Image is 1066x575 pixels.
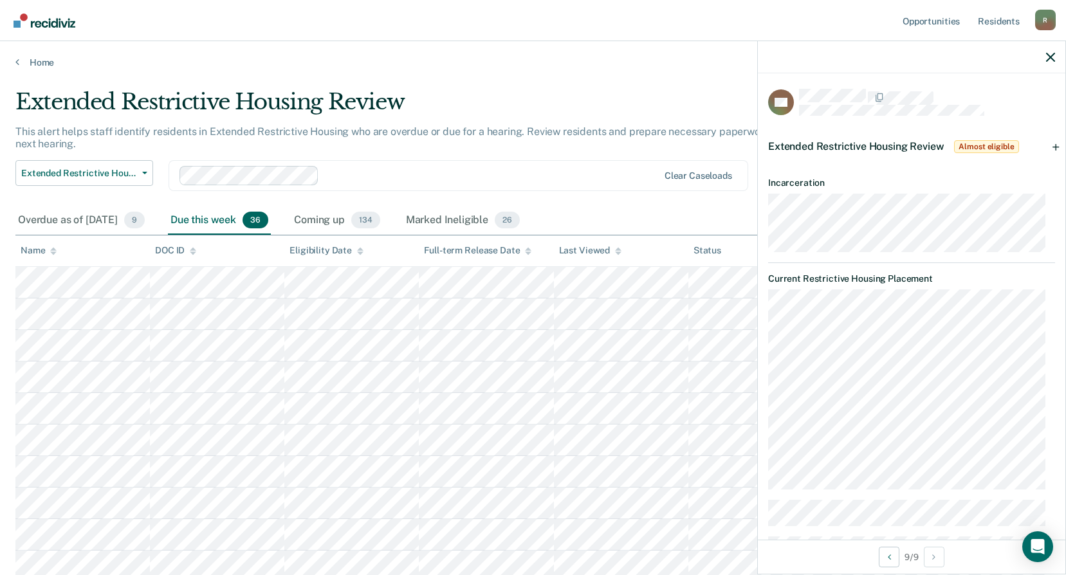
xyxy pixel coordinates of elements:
div: Last Viewed [559,245,621,256]
span: 134 [351,212,380,228]
div: Eligibility Date [289,245,363,256]
span: 36 [243,212,268,228]
button: Profile dropdown button [1035,10,1056,30]
div: Full-term Release Date [424,245,531,256]
div: R [1035,10,1056,30]
a: Home [15,57,1051,68]
div: DOC ID [155,245,196,256]
div: Extended Restrictive Housing ReviewAlmost eligible [758,126,1065,167]
div: Open Intercom Messenger [1022,531,1053,562]
div: Marked Ineligible [403,206,522,235]
div: Coming up [291,206,383,235]
div: 9 / 9 [758,540,1065,574]
div: Overdue as of [DATE] [15,206,147,235]
span: Extended Restrictive Housing Review [21,168,137,179]
dt: Incarceration [768,178,1055,188]
p: This alert helps staff identify residents in Extended Restrictive Housing who are overdue or due ... [15,125,809,150]
dt: Current Restrictive Housing Placement [768,273,1055,284]
div: Extended Restrictive Housing Review [15,89,815,125]
button: Previous Opportunity [879,547,899,567]
span: Extended Restrictive Housing Review [768,140,944,152]
span: Almost eligible [954,140,1018,153]
div: Name [21,245,57,256]
div: Clear caseloads [665,170,732,181]
span: 26 [495,212,520,228]
div: Due this week [168,206,271,235]
div: Status [694,245,721,256]
img: Recidiviz [14,14,75,28]
span: 9 [124,212,145,228]
button: Next Opportunity [924,547,944,567]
